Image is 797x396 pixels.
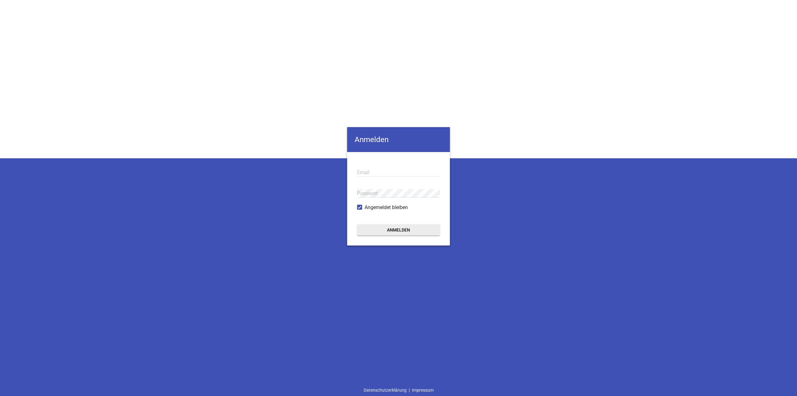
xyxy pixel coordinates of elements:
a: Datenschutzerklärung [361,384,409,396]
div: | [361,384,436,396]
span: Angemeldet bleiben [365,204,408,211]
h4: Anmelden [347,127,450,152]
button: Anmelden [357,224,440,236]
a: Impressum [410,384,436,396]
